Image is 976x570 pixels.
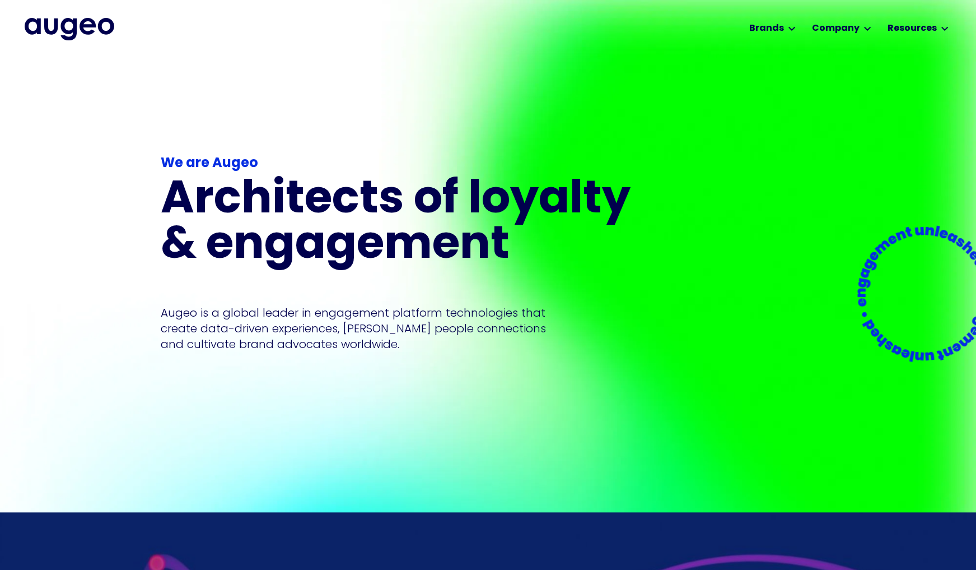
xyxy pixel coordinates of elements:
[161,178,645,269] h1: Architects of loyalty & engagement
[887,22,936,35] div: Resources
[811,22,859,35] div: Company
[25,18,114,40] img: Augeo's full logo in midnight blue.
[25,18,114,40] a: home
[161,305,546,352] p: Augeo is a global leader in engagement platform technologies that create data-driven experiences,...
[749,22,783,35] div: Brands
[161,154,645,174] div: We are Augeo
